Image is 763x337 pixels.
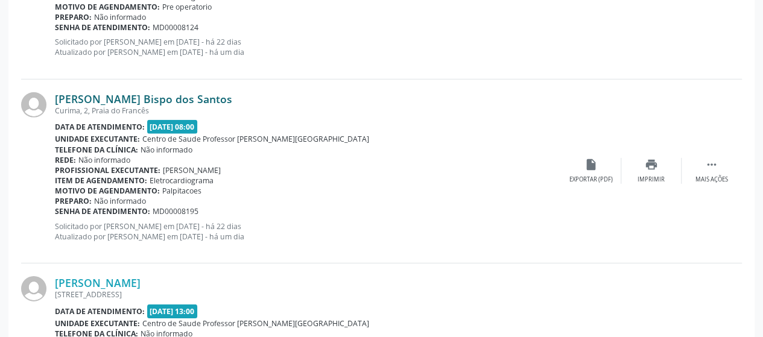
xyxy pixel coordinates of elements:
[55,37,561,57] p: Solicitado por [PERSON_NAME] em [DATE] - há 22 dias Atualizado por [PERSON_NAME] em [DATE] - há u...
[142,134,369,144] span: Centro de Saude Professor [PERSON_NAME][GEOGRAPHIC_DATA]
[55,22,150,33] b: Senha de atendimento:
[55,165,160,175] b: Profissional executante:
[55,134,140,144] b: Unidade executante:
[55,155,76,165] b: Rede:
[55,12,92,22] b: Preparo:
[141,145,192,155] span: Não informado
[21,276,46,301] img: img
[163,165,221,175] span: [PERSON_NAME]
[55,122,145,132] b: Data de atendimento:
[153,22,198,33] span: MD00008124
[584,158,598,171] i: insert_drive_file
[638,175,665,184] div: Imprimir
[147,304,198,318] span: [DATE] 13:00
[55,175,147,186] b: Item de agendamento:
[55,145,138,155] b: Telefone da clínica:
[55,318,140,329] b: Unidade executante:
[695,175,728,184] div: Mais ações
[645,158,658,171] i: print
[147,120,198,134] span: [DATE] 08:00
[94,196,146,206] span: Não informado
[55,2,160,12] b: Motivo de agendamento:
[55,289,561,300] div: [STREET_ADDRESS]
[55,186,160,196] b: Motivo de agendamento:
[142,318,369,329] span: Centro de Saude Professor [PERSON_NAME][GEOGRAPHIC_DATA]
[569,175,613,184] div: Exportar (PDF)
[21,92,46,118] img: img
[55,196,92,206] b: Preparo:
[162,186,201,196] span: Palpitacoes
[55,221,561,242] p: Solicitado por [PERSON_NAME] em [DATE] - há 22 dias Atualizado por [PERSON_NAME] em [DATE] - há u...
[78,155,130,165] span: Não informado
[55,306,145,317] b: Data de atendimento:
[94,12,146,22] span: Não informado
[153,206,198,216] span: MD00008195
[150,175,214,186] span: Eletrocardiograma
[162,2,212,12] span: Pre operatorio
[55,206,150,216] b: Senha de atendimento:
[55,92,232,106] a: [PERSON_NAME] Bispo dos Santos
[705,158,718,171] i: 
[55,106,561,116] div: Curima, 2, Praia do Francês
[55,276,141,289] a: [PERSON_NAME]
